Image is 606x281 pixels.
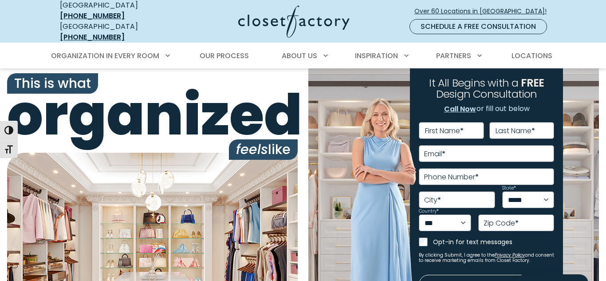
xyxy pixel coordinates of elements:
label: First Name [425,127,464,135]
nav: Primary Menu [45,44,561,68]
span: Over 60 Locations in [GEOGRAPHIC_DATA]! [414,7,554,16]
a: Call Now [444,103,476,115]
span: Locations [512,51,552,61]
a: Over 60 Locations in [GEOGRAPHIC_DATA]! [414,4,554,19]
a: Schedule a Free Consultation [409,19,547,34]
label: Last Name [496,127,535,135]
span: Design Consultation [436,87,537,102]
img: Closet Factory Logo [238,5,350,38]
span: It All Begins with a [429,75,518,90]
i: feels [236,140,268,159]
div: [GEOGRAPHIC_DATA] [60,21,169,43]
label: City [424,197,441,204]
span: This is what [7,73,98,94]
label: Email [424,150,445,158]
a: [PHONE_NUMBER] [60,32,125,42]
span: FREE [521,75,544,90]
label: Zip Code [484,220,519,227]
span: organized [7,87,298,143]
p: or fill out below [444,103,530,115]
span: Our Process [200,51,249,61]
label: Opt-in for text messages [433,237,554,246]
label: Phone Number [424,174,479,181]
small: By clicking Submit, I agree to the and consent to receive marketing emails from Closet Factory. [419,253,554,263]
label: Country [419,209,439,214]
span: About Us [282,51,317,61]
span: Organization in Every Room [51,51,159,61]
span: Inspiration [355,51,398,61]
span: Partners [436,51,471,61]
a: [PHONE_NUMBER] [60,11,125,21]
a: Privacy Policy [495,252,525,258]
span: like [229,139,298,160]
label: State [502,186,516,190]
